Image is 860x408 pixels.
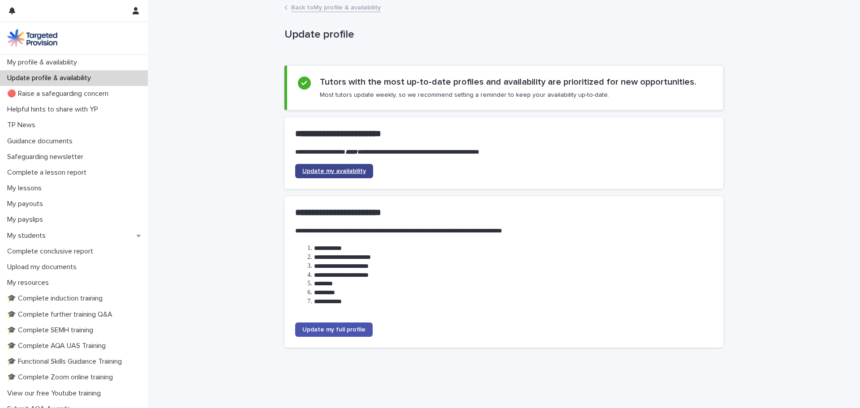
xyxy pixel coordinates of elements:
[4,137,80,146] p: Guidance documents
[302,326,365,333] span: Update my full profile
[4,357,129,366] p: 🎓 Functional Skills Guidance Training
[4,294,110,303] p: 🎓 Complete induction training
[4,215,50,224] p: My payslips
[291,2,381,12] a: Back toMy profile & availability
[4,279,56,287] p: My resources
[4,342,113,350] p: 🎓 Complete AQA UAS Training
[4,247,100,256] p: Complete conclusive report
[4,153,90,161] p: Safeguarding newsletter
[4,263,84,271] p: Upload my documents
[4,90,116,98] p: 🔴 Raise a safeguarding concern
[4,105,105,114] p: Helpful hints to share with YP
[4,232,53,240] p: My students
[4,58,84,67] p: My profile & availability
[4,326,100,335] p: 🎓 Complete SEMH training
[295,164,373,178] a: Update my availability
[295,322,373,337] a: Update my full profile
[4,373,120,382] p: 🎓 Complete Zoom online training
[7,29,57,47] img: M5nRWzHhSzIhMunXDL62
[320,77,696,87] h2: Tutors with the most up-to-date profiles and availability are prioritized for new opportunities.
[320,91,609,99] p: Most tutors update weekly, so we recommend setting a reminder to keep your availability up-to-date.
[4,389,108,398] p: View our free Youtube training
[284,28,720,41] p: Update profile
[4,74,98,82] p: Update profile & availability
[4,310,120,319] p: 🎓 Complete further training Q&A
[4,168,94,177] p: Complete a lesson report
[4,121,43,129] p: TP News
[4,200,50,208] p: My payouts
[4,184,49,193] p: My lessons
[302,168,366,174] span: Update my availability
